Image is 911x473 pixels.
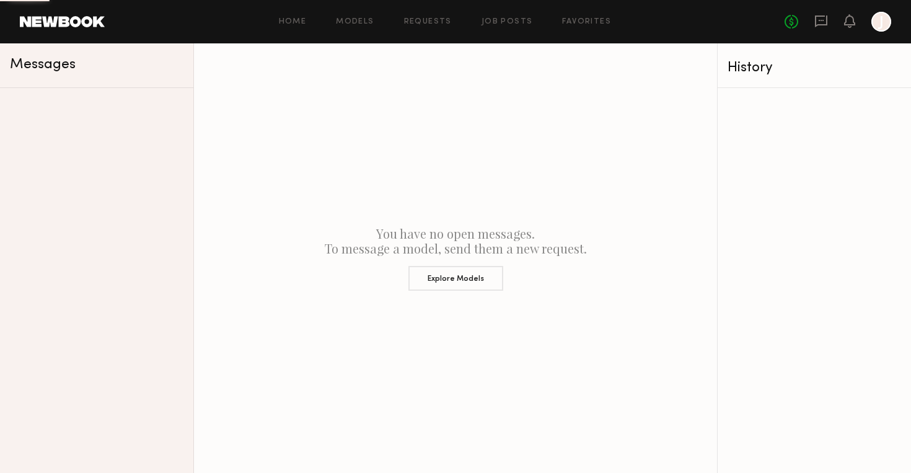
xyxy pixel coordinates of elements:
a: Job Posts [482,18,533,26]
a: Explore Models [204,256,707,291]
a: Models [336,18,374,26]
a: J [871,12,891,32]
span: Messages [10,58,76,72]
div: You have no open messages. To message a model, send them a new request. [194,43,717,473]
a: Requests [404,18,452,26]
button: Explore Models [408,266,503,291]
a: Home [279,18,307,26]
a: Favorites [562,18,611,26]
div: History [728,61,901,75]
